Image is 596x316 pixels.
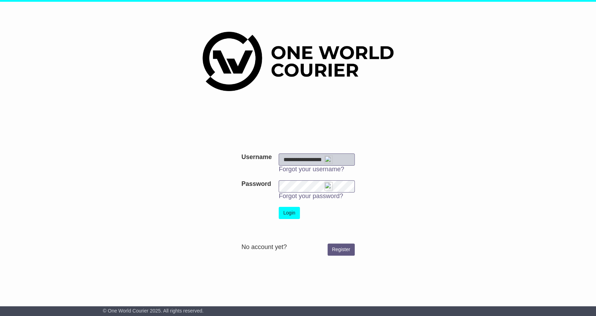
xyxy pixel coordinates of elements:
div: No account yet? [241,243,354,251]
img: ext_logo_danger.svg [324,182,333,190]
img: ext_logo_danger.svg [324,156,333,164]
button: Login [279,207,300,219]
img: One World [203,32,393,91]
a: Register [328,243,355,256]
label: Username [241,153,272,161]
label: Password [241,180,271,188]
span: © One World Courier 2025. All rights reserved. [103,308,204,314]
a: Forgot your password? [279,193,343,200]
a: Forgot your username? [279,166,344,173]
